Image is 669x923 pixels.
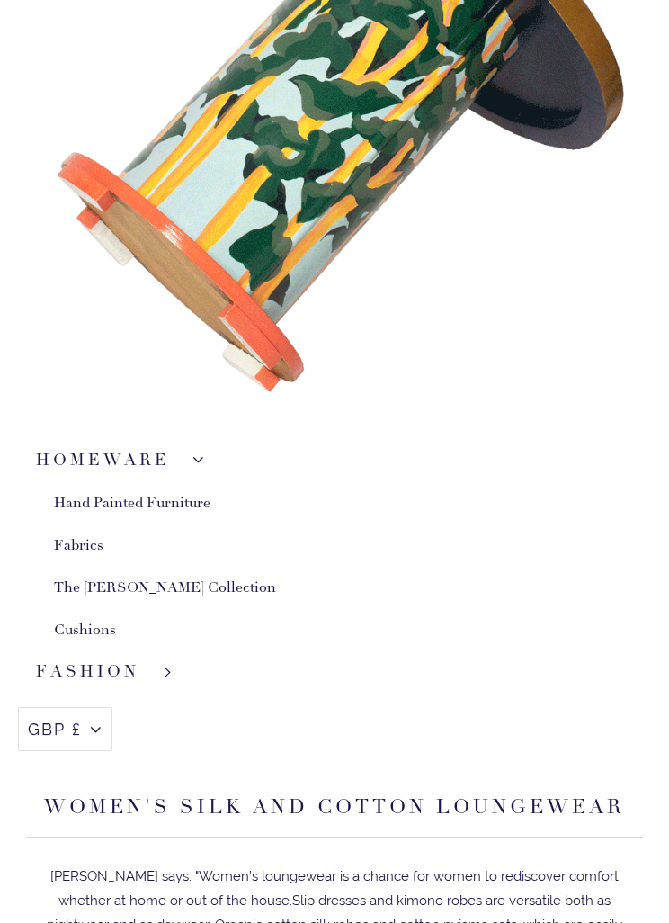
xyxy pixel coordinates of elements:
[54,536,103,555] a: Fabrics
[36,450,170,470] a: Homeware
[54,578,276,597] a: The [PERSON_NAME] Collection
[36,661,139,682] a: Fashion
[18,707,112,751] button: GBP £
[44,794,625,820] a: Women's Silk and Cotton Loungewear
[54,494,210,513] a: Hand Painted Furniture
[54,621,116,640] a: Cushions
